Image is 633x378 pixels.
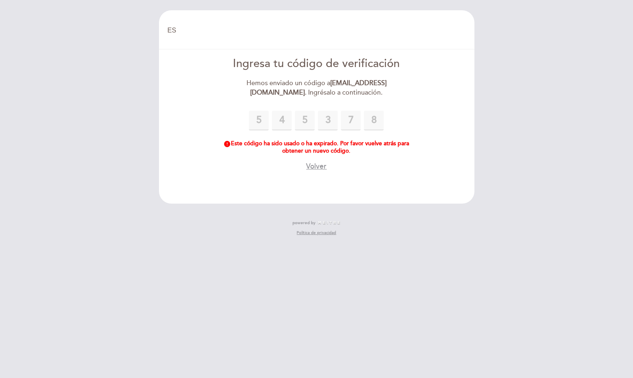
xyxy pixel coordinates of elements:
[222,56,411,72] div: Ingresa tu código de verificación
[222,79,411,97] div: Hemos enviado un código a . Ingrésalo a continuación.
[222,140,411,155] div: Este código ha sido usado o ha expirado. Por favor vuelve atrás para obtener un nuevo código.
[292,220,315,226] span: powered by
[250,79,387,97] strong: [EMAIL_ADDRESS][DOMAIN_NAME]
[341,111,361,130] input: 0
[292,220,341,226] a: powered by
[223,140,231,148] i: error
[249,111,269,130] input: 0
[297,230,336,236] a: Política de privacidad
[318,111,338,130] input: 0
[364,111,384,130] input: 0
[295,111,315,130] input: 0
[272,111,292,130] input: 0
[318,221,341,225] img: MEITRE
[306,161,327,172] button: Volver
